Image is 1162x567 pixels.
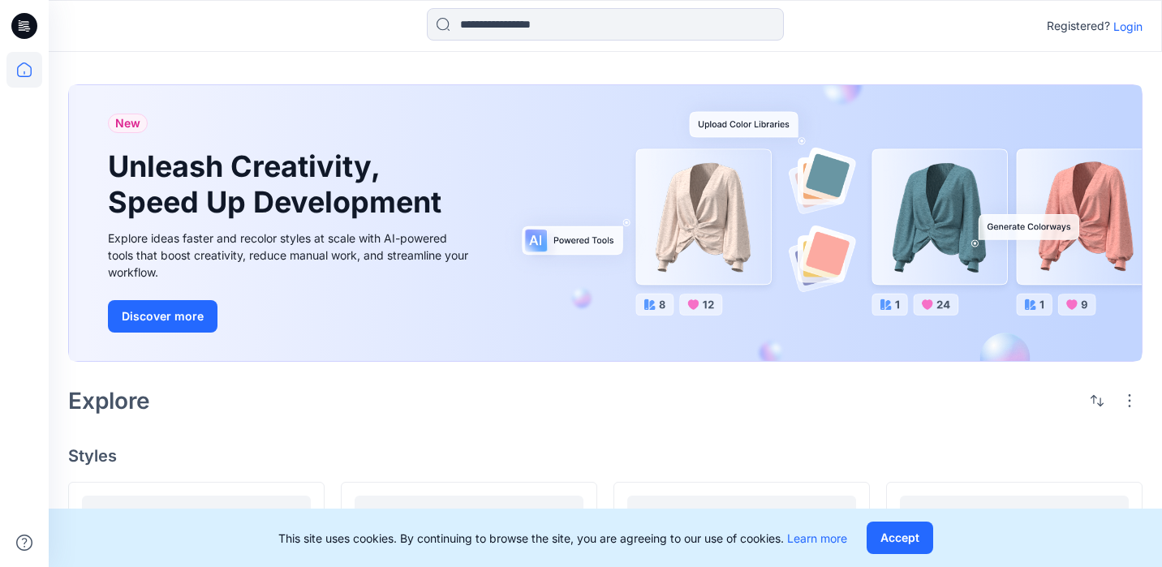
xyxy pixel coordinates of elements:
[115,114,140,133] span: New
[108,300,217,333] button: Discover more
[787,531,847,545] a: Learn more
[867,522,933,554] button: Accept
[108,300,473,333] a: Discover more
[68,446,1143,466] h4: Styles
[1113,18,1143,35] p: Login
[68,388,150,414] h2: Explore
[108,149,449,219] h1: Unleash Creativity, Speed Up Development
[108,230,473,281] div: Explore ideas faster and recolor styles at scale with AI-powered tools that boost creativity, red...
[278,530,847,547] p: This site uses cookies. By continuing to browse the site, you are agreeing to our use of cookies.
[1047,16,1110,36] p: Registered?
